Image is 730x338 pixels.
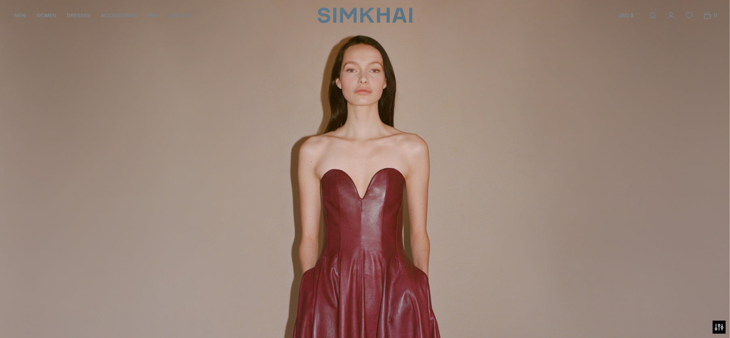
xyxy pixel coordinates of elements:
a: NEW [14,6,26,25]
a: Wishlist [681,7,698,24]
a: DRESSES [67,6,90,25]
a: Open search modal [644,7,662,24]
button: USD $ [618,6,641,25]
a: SIMKHAI [317,7,413,24]
a: ACCESSORIES [101,6,137,25]
a: Open cart modal [699,7,716,24]
a: EXPLORE [169,6,192,25]
span: 0 [712,11,720,19]
a: MEN [148,6,159,25]
a: WOMEN [36,6,56,25]
a: Go to the account page [662,7,680,24]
